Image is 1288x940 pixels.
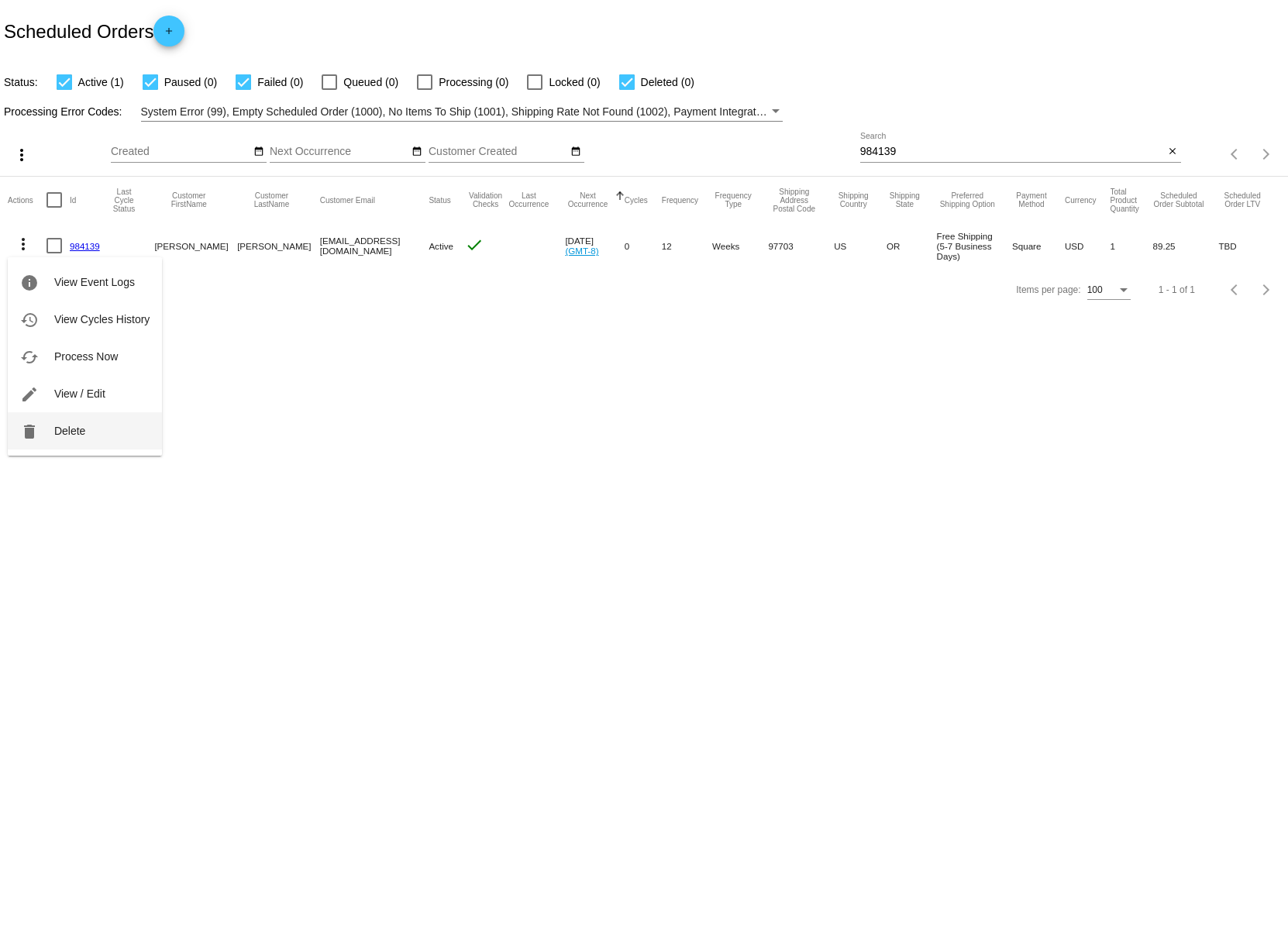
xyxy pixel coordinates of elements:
span: Process Now [54,350,118,363]
mat-icon: info [20,274,39,292]
span: View / Edit [54,387,105,400]
mat-icon: cached [20,348,39,367]
mat-icon: delete [20,422,39,441]
mat-icon: edit [20,385,39,404]
span: Delete [54,425,85,437]
mat-icon: history [20,311,39,329]
span: View Event Logs [54,276,135,288]
span: View Cycles History [54,313,150,325]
